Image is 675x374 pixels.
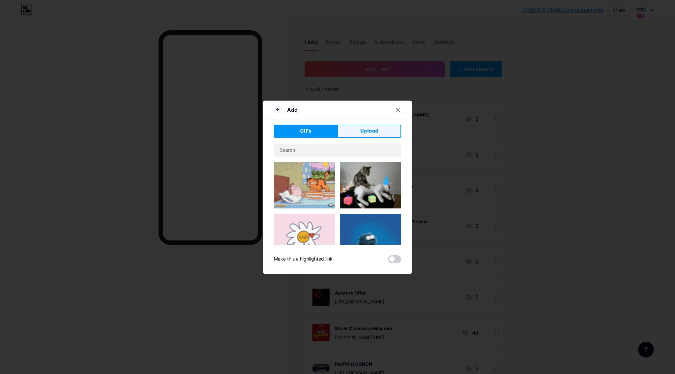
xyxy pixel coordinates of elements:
button: Upload [337,125,401,138]
span: GIFs [300,128,311,135]
span: Upload [360,128,378,135]
img: Gihpy [340,214,401,260]
img: Gihpy [340,162,401,209]
div: Make this a highlighted link [274,255,333,263]
img: Gihpy [274,214,335,277]
input: Search [274,143,401,157]
img: Gihpy [274,162,335,209]
div: Add [287,106,298,114]
button: GIFs [274,125,337,138]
